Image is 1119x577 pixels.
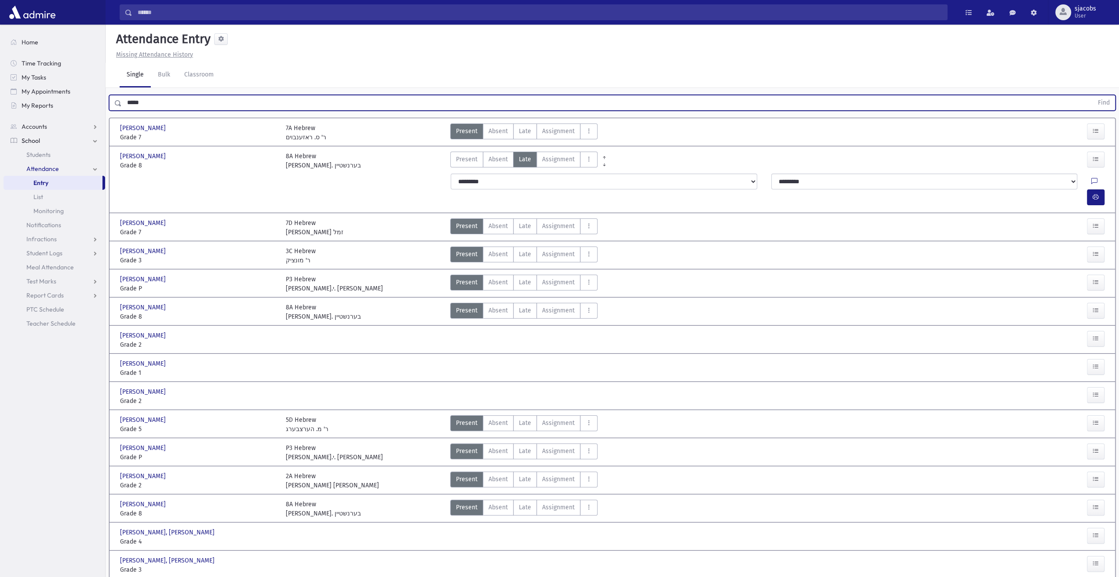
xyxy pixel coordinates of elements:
[4,120,105,134] a: Accounts
[488,503,508,512] span: Absent
[4,218,105,232] a: Notifications
[450,275,598,293] div: AttTypes
[519,221,531,231] span: Late
[450,472,598,490] div: AttTypes
[120,453,277,462] span: Grade P
[120,528,216,537] span: [PERSON_NAME], [PERSON_NAME]
[120,284,277,293] span: Grade P
[1075,5,1096,12] span: sjacobs
[120,472,168,481] span: [PERSON_NAME]
[120,275,168,284] span: [PERSON_NAME]
[120,368,277,377] span: Grade 1
[4,246,105,260] a: Student Logs
[22,87,70,95] span: My Appointments
[1093,95,1115,110] button: Find
[113,51,193,58] a: Missing Attendance History
[456,503,477,512] span: Present
[519,155,531,164] span: Late
[456,278,477,287] span: Present
[4,84,105,98] a: My Appointments
[120,312,277,321] span: Grade 8
[456,475,477,484] span: Present
[542,503,575,512] span: Assignment
[4,176,102,190] a: Entry
[488,278,508,287] span: Absent
[33,179,48,187] span: Entry
[542,250,575,259] span: Assignment
[450,443,598,462] div: AttTypes
[542,278,575,287] span: Assignment
[542,418,575,428] span: Assignment
[542,127,575,136] span: Assignment
[450,500,598,518] div: AttTypes
[4,70,105,84] a: My Tasks
[120,161,277,170] span: Grade 8
[450,415,598,434] div: AttTypes
[120,256,277,265] span: Grade 3
[4,134,105,148] a: School
[4,35,105,49] a: Home
[519,278,531,287] span: Late
[488,221,508,231] span: Absent
[488,155,508,164] span: Absent
[542,475,575,484] span: Assignment
[488,475,508,484] span: Absent
[151,63,177,87] a: Bulk
[488,250,508,259] span: Absent
[286,472,379,490] div: 2A Hebrew [PERSON_NAME] [PERSON_NAME]
[286,247,316,265] div: 3C Hebrew ר' מונציק
[26,235,57,243] span: Infractions
[450,123,598,142] div: AttTypes
[26,263,74,271] span: Meal Attendance
[519,418,531,428] span: Late
[26,305,64,313] span: PTC Schedule
[4,204,105,218] a: Monitoring
[132,4,947,20] input: Search
[519,446,531,456] span: Late
[1075,12,1096,19] span: User
[33,207,64,215] span: Monitoring
[488,306,508,315] span: Absent
[120,537,277,546] span: Grade 4
[519,127,531,136] span: Late
[450,247,598,265] div: AttTypes
[7,4,58,21] img: AdmirePro
[488,446,508,456] span: Absent
[120,443,168,453] span: [PERSON_NAME]
[26,151,51,159] span: Students
[450,303,598,321] div: AttTypes
[22,38,38,46] span: Home
[120,509,277,518] span: Grade 8
[26,277,56,285] span: Test Marks
[120,228,277,237] span: Grade 7
[22,73,46,81] span: My Tasks
[22,59,61,67] span: Time Tracking
[120,359,168,368] span: [PERSON_NAME]
[22,102,53,109] span: My Reports
[4,98,105,112] a: My Reports
[542,446,575,456] span: Assignment
[120,133,277,142] span: Grade 7
[488,127,508,136] span: Absent
[456,155,477,164] span: Present
[4,190,105,204] a: List
[450,152,598,170] div: AttTypes
[542,221,575,231] span: Assignment
[4,302,105,316] a: PTC Schedule
[4,316,105,330] a: Teacher Schedule
[120,123,168,133] span: [PERSON_NAME]
[4,232,105,246] a: Infractions
[120,556,216,565] span: [PERSON_NAME], [PERSON_NAME]
[519,250,531,259] span: Late
[286,443,383,462] div: P3 Hebrew [PERSON_NAME].י. [PERSON_NAME]
[542,155,575,164] span: Assignment
[120,415,168,425] span: [PERSON_NAME]
[33,193,43,201] span: List
[116,51,193,58] u: Missing Attendance History
[26,221,61,229] span: Notifications
[120,247,168,256] span: [PERSON_NAME]
[120,500,168,509] span: [PERSON_NAME]
[456,446,477,456] span: Present
[26,319,76,327] span: Teacher Schedule
[286,123,326,142] div: 7A Hebrew ר' ס. ראזענבוים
